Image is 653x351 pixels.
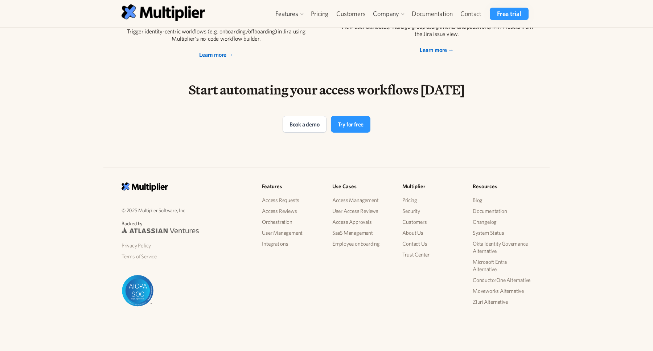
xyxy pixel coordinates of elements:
[122,206,250,214] p: © 2025 Multiplier Software, Inc.
[283,116,326,133] a: Book a demo
[473,238,531,257] a: Okta Identity Governance Alternative
[262,227,321,238] a: User Management
[402,195,461,206] a: Pricing
[402,217,461,227] a: Customers
[332,182,391,191] h5: Use Cases
[332,8,369,20] a: Customers
[420,46,454,53] a: Learn more →
[332,195,391,206] a: Access Management
[262,206,321,217] a: Access Reviews
[332,238,391,249] a: Employee onboarding
[262,182,321,191] h5: Features
[332,217,391,227] a: Access Approvals
[307,8,333,20] a: Pricing
[473,217,531,227] a: Changelog
[332,227,391,238] a: SaaS Management
[473,275,531,286] a: ConductorOne Alternative
[473,257,531,275] a: Microsoft Entra Alternative
[473,227,531,238] a: System Status
[332,206,391,217] a: User Access Reviews
[122,240,250,251] a: Privacy Policy
[122,251,250,262] a: Terms of Service
[338,23,535,37] div: View user attributes, manage group assignments and password/MFA resets from the Jira issue view.
[408,8,456,20] a: Documentation
[473,182,531,191] h5: Resources
[199,51,233,58] a: Learn more →
[275,9,298,18] div: Features
[402,238,461,249] a: Contact Us
[262,217,321,227] a: Orchestration
[473,195,531,206] a: Blog
[402,182,461,191] h5: Multiplier
[262,238,321,249] a: Integrations
[118,28,315,42] div: Trigger identity-centric workflows (e.g. onboarding/offboarding) in Jira using Multiplier's no-co...
[373,9,399,18] div: Company
[289,120,320,129] div: Book a demo
[402,206,461,217] a: Security
[331,116,371,133] a: Try for free
[187,81,466,98] h2: Start automating your access workflows [DATE]
[122,220,250,227] p: Backed by
[456,8,485,20] a: Contact
[473,206,531,217] a: Documentation
[473,286,531,296] a: Moveworks Alternative
[402,249,461,260] a: Trust Center
[272,8,307,20] div: Features
[402,227,461,238] a: About Us
[490,8,529,20] a: Free trial
[262,195,321,206] a: Access Requests
[473,296,531,307] a: Zluri Alternative
[369,8,408,20] div: Company
[338,120,364,129] div: Try for free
